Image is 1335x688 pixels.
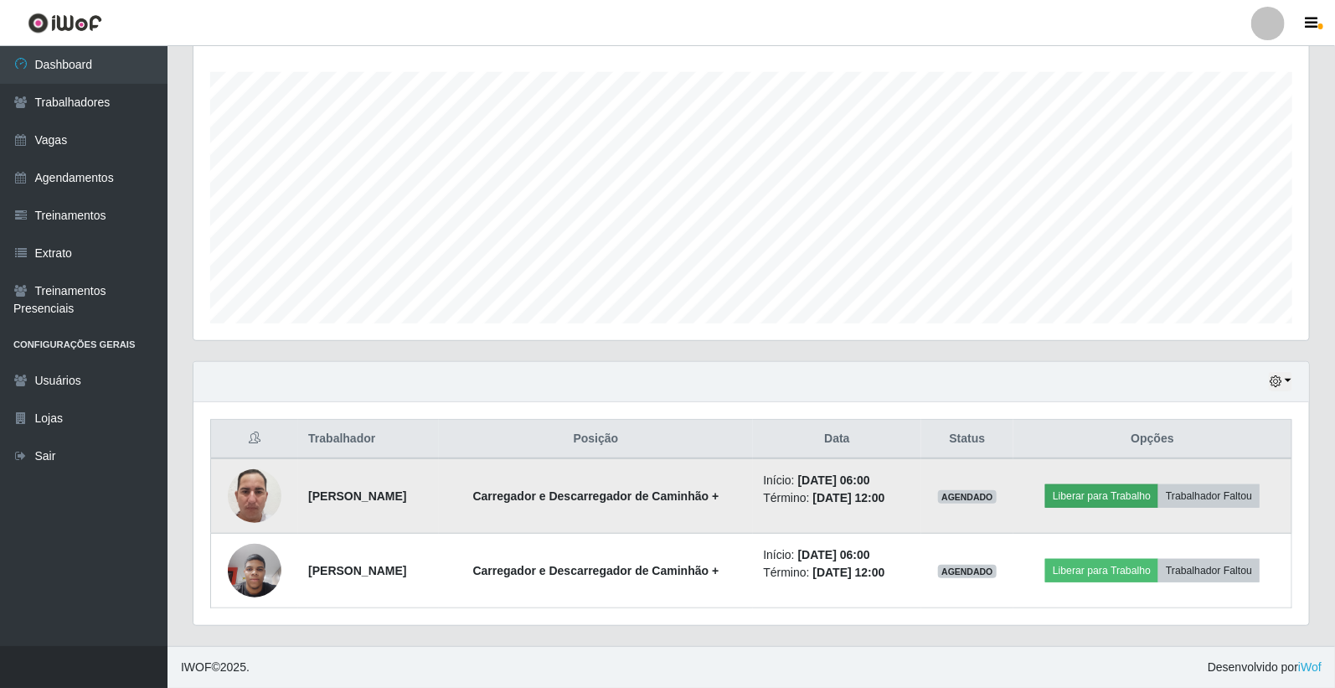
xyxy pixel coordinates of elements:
img: 1751571336809.jpeg [228,535,281,606]
th: Opções [1013,420,1291,459]
img: CoreUI Logo [28,13,102,34]
li: Início: [763,472,910,489]
th: Posição [439,420,754,459]
span: Desenvolvido por [1208,659,1322,676]
button: Liberar para Trabalho [1045,559,1158,582]
th: Trabalhador [298,420,438,459]
button: Liberar para Trabalho [1045,484,1158,508]
li: Término: [763,564,910,582]
li: Término: [763,489,910,507]
strong: [PERSON_NAME] [308,489,406,503]
th: Status [921,420,1014,459]
strong: Carregador e Descarregador de Caminhão + [473,489,719,503]
time: [DATE] 06:00 [798,548,870,561]
button: Trabalhador Faltou [1158,559,1260,582]
time: [DATE] 06:00 [798,473,870,487]
time: [DATE] 12:00 [813,566,885,579]
li: Início: [763,546,910,564]
th: Data [753,420,920,459]
strong: [PERSON_NAME] [308,564,406,577]
time: [DATE] 12:00 [813,491,885,504]
span: © 2025 . [181,659,250,676]
img: 1747863259410.jpeg [228,437,281,556]
a: iWof [1298,660,1322,674]
button: Trabalhador Faltou [1158,484,1260,508]
span: AGENDADO [938,490,997,504]
span: AGENDADO [938,565,997,578]
span: IWOF [181,660,212,674]
strong: Carregador e Descarregador de Caminhão + [473,564,719,577]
